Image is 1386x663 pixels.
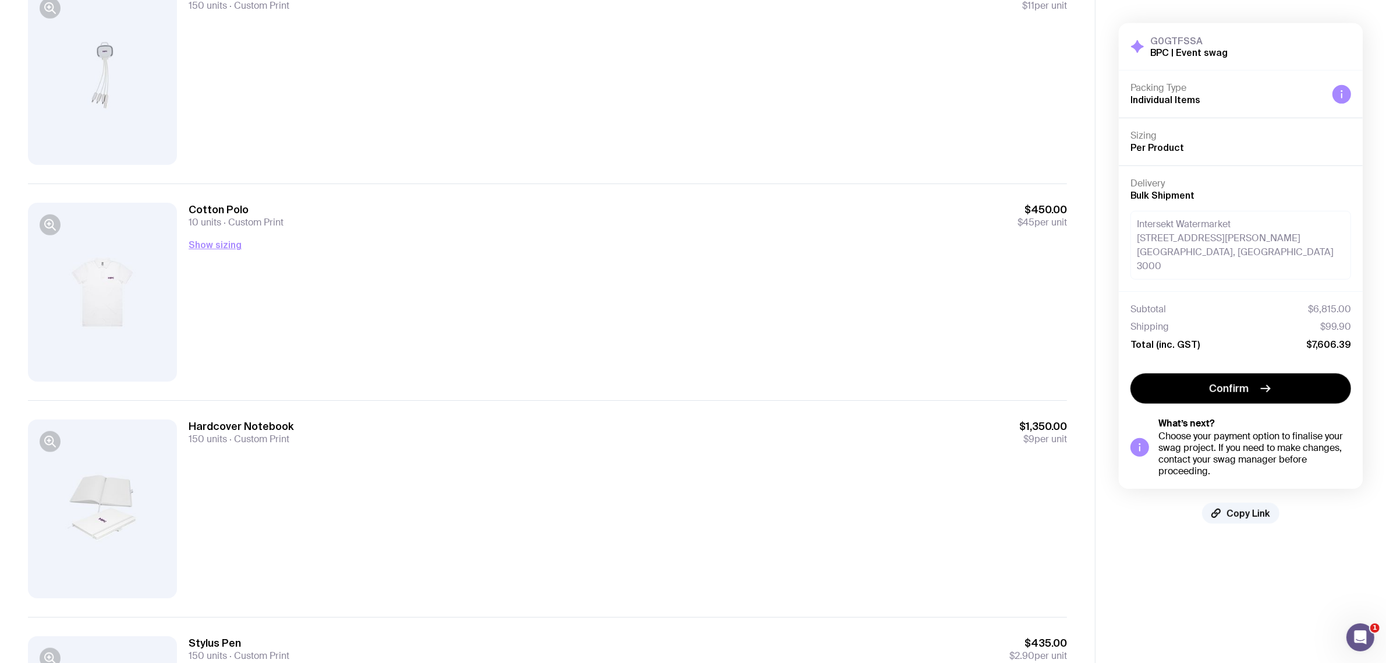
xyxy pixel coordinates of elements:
[1019,433,1067,445] span: per unit
[1130,321,1169,333] span: Shipping
[1150,47,1228,58] h2: BPC | Event swag
[1130,94,1200,105] span: Individual Items
[1130,178,1351,189] h4: Delivery
[189,203,283,217] h3: Cotton Polo
[1158,431,1351,477] div: Choose your payment option to finalise your swag project. If you need to make changes, contact yo...
[189,238,242,252] button: Show sizing
[1130,130,1351,142] h4: Sizing
[1158,418,1351,429] h5: What’s next?
[1023,433,1034,445] span: $9
[1019,419,1067,433] span: $1,350.00
[1130,373,1351,404] button: Confirm
[221,216,283,228] span: Custom Print
[189,650,227,662] span: 150 units
[1009,636,1067,650] span: $435.00
[1306,338,1351,350] span: $7,606.39
[189,419,294,433] h3: Hardcover Notebook
[1018,203,1067,217] span: $450.00
[1210,382,1249,396] span: Confirm
[1130,82,1323,94] h4: Packing Type
[1130,211,1351,280] div: Intersekt Watermarket [STREET_ADDRESS][PERSON_NAME] [GEOGRAPHIC_DATA], [GEOGRAPHIC_DATA] 3000
[1018,216,1034,228] span: $45
[1130,338,1200,350] span: Total (inc. GST)
[189,636,289,650] h3: Stylus Pen
[1009,650,1034,662] span: $2.90
[189,216,221,228] span: 10 units
[1227,507,1270,519] span: Copy Link
[1130,142,1184,153] span: Per Product
[1320,321,1351,333] span: $99.90
[1370,623,1380,633] span: 1
[1202,503,1279,524] button: Copy Link
[1150,35,1228,47] h3: G0GTFSSA
[1308,304,1351,315] span: $6,815.00
[1346,623,1374,651] iframe: Intercom live chat
[1009,650,1067,662] span: per unit
[1018,217,1067,228] span: per unit
[189,433,227,445] span: 150 units
[1130,190,1194,200] span: Bulk Shipment
[1130,304,1166,315] span: Subtotal
[227,650,289,662] span: Custom Print
[227,433,289,445] span: Custom Print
